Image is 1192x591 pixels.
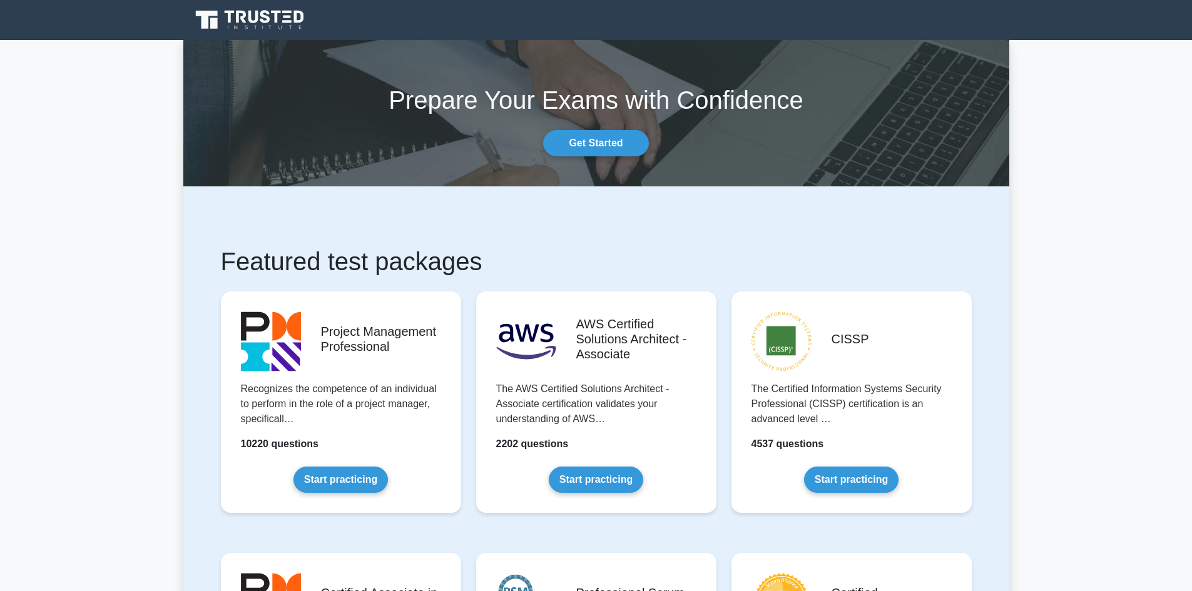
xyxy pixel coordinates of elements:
[543,130,648,156] a: Get Started
[221,246,972,276] h1: Featured test packages
[549,467,643,493] a: Start practicing
[293,467,388,493] a: Start practicing
[804,467,899,493] a: Start practicing
[183,85,1009,115] h1: Prepare Your Exams with Confidence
